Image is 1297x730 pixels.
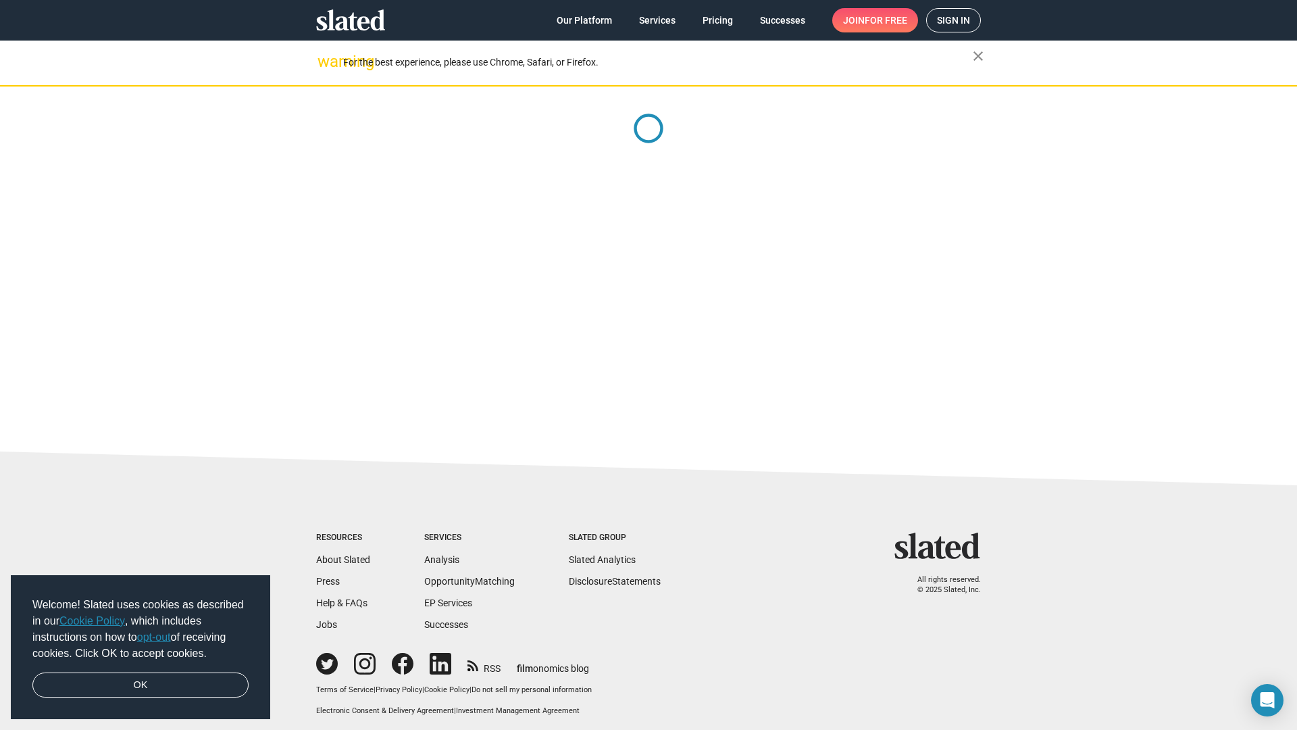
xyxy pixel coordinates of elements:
[424,619,468,630] a: Successes
[703,8,733,32] span: Pricing
[374,685,376,694] span: |
[517,663,533,674] span: film
[316,619,337,630] a: Jobs
[569,554,636,565] a: Slated Analytics
[424,554,459,565] a: Analysis
[843,8,907,32] span: Join
[628,8,686,32] a: Services
[424,598,472,608] a: EP Services
[456,706,580,715] a: Investment Management Agreement
[557,8,612,32] span: Our Platform
[424,685,469,694] a: Cookie Policy
[1251,684,1283,716] div: Open Intercom Messenger
[546,8,623,32] a: Our Platform
[11,575,270,720] div: cookieconsent
[137,631,171,643] a: opt-out
[317,53,334,70] mat-icon: warning
[903,575,981,595] p: All rights reserved. © 2025 Slated, Inc.
[59,615,125,627] a: Cookie Policy
[970,48,986,64] mat-icon: close
[424,533,515,543] div: Services
[569,533,661,543] div: Slated Group
[32,597,249,662] span: Welcome! Slated uses cookies as described in our , which includes instructions on how to of recei...
[639,8,676,32] span: Services
[454,706,456,715] span: |
[832,8,918,32] a: Joinfor free
[32,673,249,698] a: dismiss cookie message
[569,576,661,587] a: DisclosureStatements
[926,8,981,32] a: Sign in
[316,685,374,694] a: Terms of Service
[760,8,805,32] span: Successes
[424,576,515,587] a: OpportunityMatching
[376,685,422,694] a: Privacy Policy
[865,8,907,32] span: for free
[749,8,816,32] a: Successes
[316,554,370,565] a: About Slated
[692,8,744,32] a: Pricing
[316,598,367,608] a: Help & FAQs
[422,685,424,694] span: |
[517,652,589,675] a: filmonomics blog
[316,576,340,587] a: Press
[469,685,472,694] span: |
[937,9,970,32] span: Sign in
[316,706,454,715] a: Electronic Consent & Delivery Agreement
[472,685,592,696] button: Do not sell my personal information
[343,53,973,72] div: For the best experience, please use Chrome, Safari, or Firefox.
[467,654,501,675] a: RSS
[316,533,370,543] div: Resources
